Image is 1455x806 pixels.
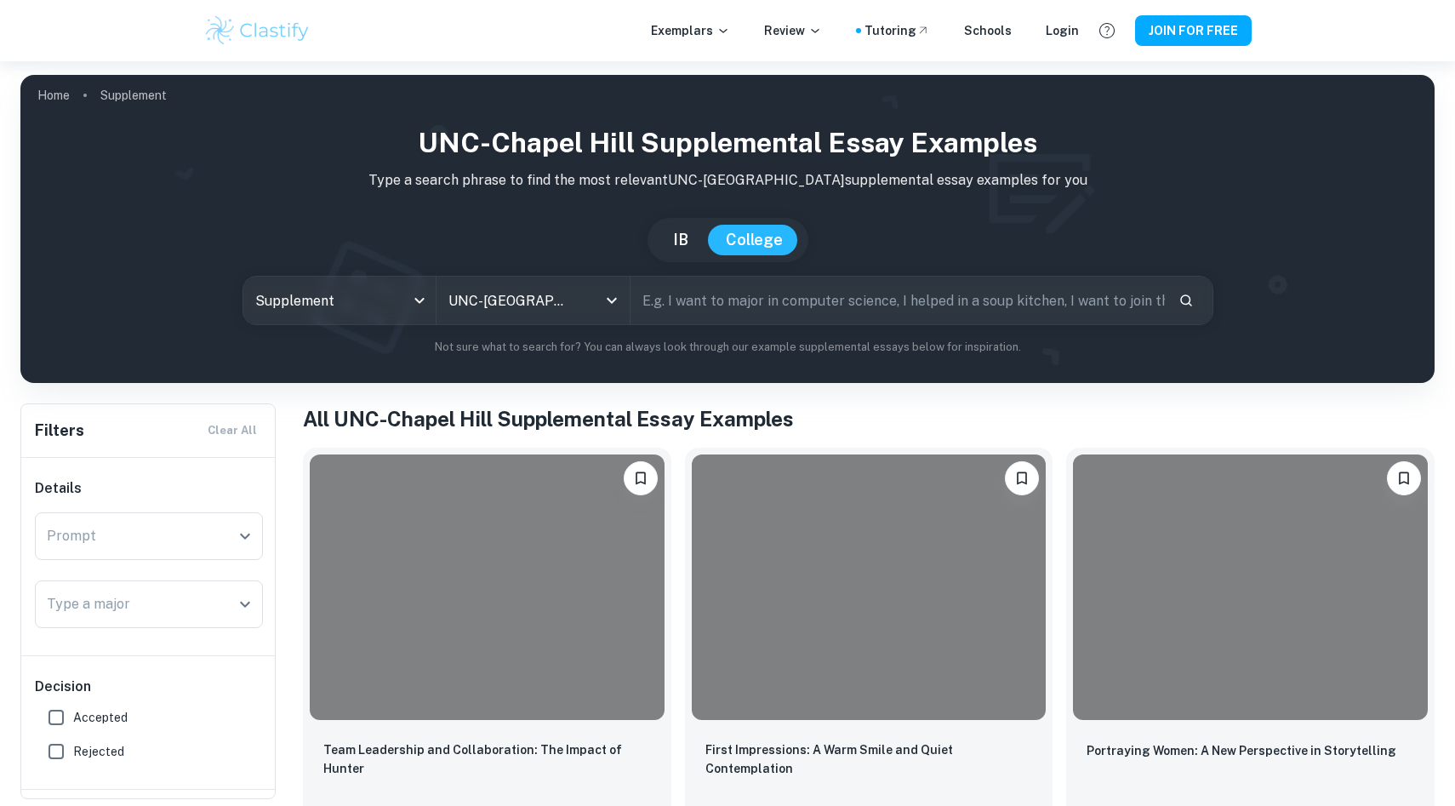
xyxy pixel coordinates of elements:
[1046,21,1079,40] a: Login
[303,403,1435,434] h1: All UNC-Chapel Hill Supplemental Essay Examples
[35,478,263,499] h6: Details
[203,14,311,48] img: Clastify logo
[651,21,730,40] p: Exemplars
[705,740,1033,778] p: First Impressions: A Warm Smile and Quiet Contemplation
[233,524,257,548] button: Open
[73,708,128,727] span: Accepted
[35,677,263,697] h6: Decision
[34,123,1421,163] h1: UNC-Chapel Hill Supplemental Essay Examples
[233,592,257,616] button: Open
[600,289,624,312] button: Open
[243,277,436,324] div: Supplement
[1005,461,1039,495] button: Please log in to bookmark exemplars
[656,225,705,255] button: IB
[764,21,822,40] p: Review
[20,75,1435,383] img: profile cover
[323,740,651,778] p: Team Leadership and Collaboration: The Impact of Hunter
[1172,286,1201,315] button: Search
[37,83,70,107] a: Home
[624,461,658,495] button: Please log in to bookmark exemplars
[35,419,84,443] h6: Filters
[1087,741,1396,760] p: Portraying Women: A New Perspective in Storytelling
[630,277,1164,324] input: E.g. I want to major in computer science, I helped in a soup kitchen, I want to join the debate t...
[100,86,167,105] p: Supplement
[1135,15,1252,46] button: JOIN FOR FREE
[1387,461,1421,495] button: Please log in to bookmark exemplars
[709,225,800,255] button: College
[34,339,1421,356] p: Not sure what to search for? You can always look through our example supplemental essays below fo...
[73,742,124,761] span: Rejected
[1093,16,1121,45] button: Help and Feedback
[864,21,930,40] a: Tutoring
[964,21,1012,40] a: Schools
[34,170,1421,191] p: Type a search phrase to find the most relevant UNC-[GEOGRAPHIC_DATA] supplemental essay examples ...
